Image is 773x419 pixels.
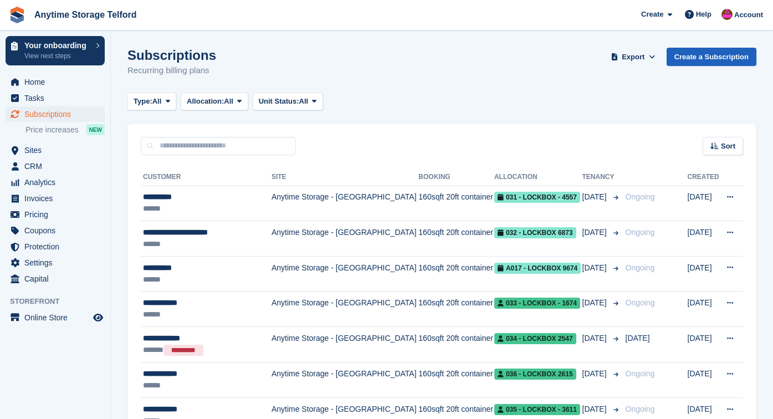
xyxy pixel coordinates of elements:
[24,271,91,287] span: Capital
[721,9,733,20] img: Andrew Newall
[418,327,494,363] td: 160sqft 20ft container
[721,141,735,152] span: Sort
[582,297,609,309] span: [DATE]
[24,191,91,206] span: Invoices
[10,296,110,307] span: Storefront
[24,175,91,190] span: Analytics
[582,368,609,380] span: [DATE]
[626,405,655,413] span: Ongoing
[299,96,309,107] span: All
[152,96,162,107] span: All
[91,311,105,324] a: Preview store
[418,221,494,257] td: 160sqft 20ft container
[6,175,105,190] a: menu
[494,333,576,344] span: 034 - Lockbox 2547
[6,207,105,222] a: menu
[127,48,216,63] h1: Subscriptions
[494,369,576,380] span: 036 - Lockbox 2615
[25,124,105,136] a: Price increases NEW
[25,125,79,135] span: Price increases
[272,168,418,186] th: Site
[626,228,655,237] span: Ongoing
[688,168,720,186] th: Created
[582,333,609,344] span: [DATE]
[141,168,272,186] th: Customer
[688,221,720,257] td: [DATE]
[667,48,756,66] a: Create a Subscription
[181,93,248,111] button: Allocation: All
[734,9,763,21] span: Account
[30,6,141,24] a: Anytime Storage Telford
[24,159,91,174] span: CRM
[6,191,105,206] a: menu
[24,223,91,238] span: Coupons
[24,142,91,158] span: Sites
[494,227,576,238] span: 032 - Lockbox 6873
[272,292,418,327] td: Anytime Storage - [GEOGRAPHIC_DATA]
[24,90,91,106] span: Tasks
[609,48,658,66] button: Export
[6,74,105,90] a: menu
[272,362,418,398] td: Anytime Storage - [GEOGRAPHIC_DATA]
[418,256,494,292] td: 160sqft 20ft container
[24,51,90,61] p: View next steps
[6,239,105,254] a: menu
[494,263,581,274] span: A017 - Lockbox 9674
[622,52,644,63] span: Export
[127,93,176,111] button: Type: All
[626,263,655,272] span: Ongoing
[582,262,609,274] span: [DATE]
[494,168,582,186] th: Allocation
[6,159,105,174] a: menu
[688,292,720,327] td: [DATE]
[272,186,418,221] td: Anytime Storage - [GEOGRAPHIC_DATA]
[127,64,216,77] p: Recurring billing plans
[6,106,105,122] a: menu
[24,310,91,325] span: Online Store
[626,298,655,307] span: Ongoing
[272,327,418,363] td: Anytime Storage - [GEOGRAPHIC_DATA]
[688,256,720,292] td: [DATE]
[688,362,720,398] td: [DATE]
[641,9,663,20] span: Create
[86,124,105,135] div: NEW
[418,168,494,186] th: Booking
[6,223,105,238] a: menu
[696,9,711,20] span: Help
[626,334,650,343] span: [DATE]
[9,7,25,23] img: stora-icon-8386f47178a22dfd0bd8f6a31ec36ba5ce8667c1dd55bd0f319d3a0aa187defe.svg
[134,96,152,107] span: Type:
[494,404,580,415] span: 035 - Lockbox - 3611
[24,207,91,222] span: Pricing
[6,90,105,106] a: menu
[272,256,418,292] td: Anytime Storage - [GEOGRAPHIC_DATA]
[418,292,494,327] td: 160sqft 20ft container
[24,74,91,90] span: Home
[24,42,90,49] p: Your onboarding
[688,186,720,221] td: [DATE]
[24,255,91,270] span: Settings
[688,327,720,363] td: [DATE]
[187,96,224,107] span: Allocation:
[24,106,91,122] span: Subscriptions
[224,96,233,107] span: All
[272,221,418,257] td: Anytime Storage - [GEOGRAPHIC_DATA]
[494,298,580,309] span: 033 - Lockbox - 1674
[626,369,655,378] span: Ongoing
[582,227,609,238] span: [DATE]
[418,362,494,398] td: 160sqft 20ft container
[582,403,609,415] span: [DATE]
[253,93,323,111] button: Unit Status: All
[24,239,91,254] span: Protection
[582,168,621,186] th: Tenancy
[582,191,609,203] span: [DATE]
[6,310,105,325] a: menu
[626,192,655,201] span: Ongoing
[6,36,105,65] a: Your onboarding View next steps
[6,255,105,270] a: menu
[494,192,580,203] span: 031 - Lockbox - 4557
[259,96,299,107] span: Unit Status:
[6,271,105,287] a: menu
[6,142,105,158] a: menu
[418,186,494,221] td: 160sqft 20ft container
